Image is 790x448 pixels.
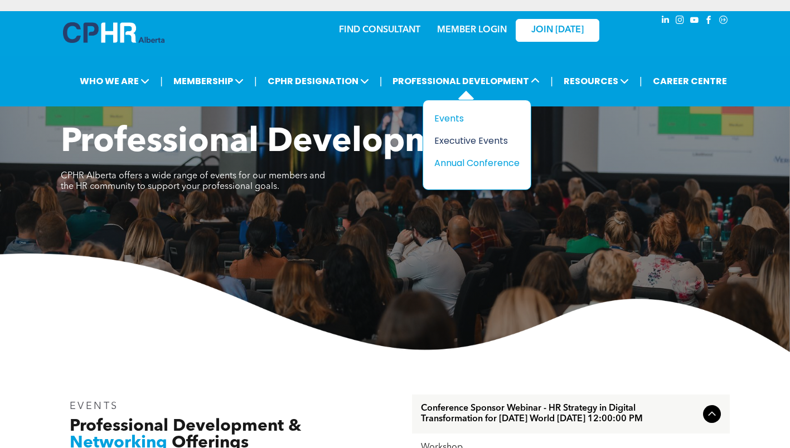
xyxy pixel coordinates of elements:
img: A blue and white logo for cp alberta [63,22,164,43]
div: Annual Conference [434,156,511,170]
span: CPHR DESIGNATION [264,71,372,91]
a: facebook [703,14,715,29]
li: | [380,70,382,92]
span: Professional Development & [70,418,301,435]
a: FIND CONSULTANT [339,26,420,35]
li: | [550,70,553,92]
a: linkedin [660,14,672,29]
a: Events [434,111,520,125]
a: instagram [674,14,686,29]
span: CPHR Alberta offers a wide range of events for our members and the HR community to support your p... [61,172,325,191]
span: PROFESSIONAL DEVELOPMENT [389,71,543,91]
span: EVENTS [70,401,119,411]
a: MEMBER LOGIN [437,26,507,35]
span: Professional Development [61,126,488,159]
a: CAREER CENTRE [650,71,730,91]
li: | [160,70,163,92]
a: Executive Events [434,134,520,148]
a: JOIN [DATE] [516,19,599,42]
span: RESOURCES [560,71,632,91]
div: Events [434,111,511,125]
span: WHO WE ARE [76,71,153,91]
span: JOIN [DATE] [531,25,584,36]
span: Conference Sponsor Webinar - HR Strategy in Digital Transformation for [DATE] World [DATE] 12:00:... [421,403,699,425]
a: youtube [689,14,701,29]
span: MEMBERSHIP [170,71,247,91]
a: Annual Conference [434,156,520,170]
li: | [639,70,642,92]
li: | [254,70,257,92]
a: Social network [718,14,730,29]
div: Executive Events [434,134,511,148]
